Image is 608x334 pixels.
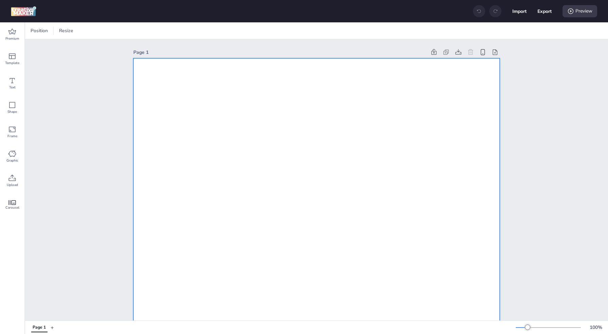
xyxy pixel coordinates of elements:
[7,133,17,139] span: Frame
[9,85,16,90] span: Text
[512,4,527,18] button: Import
[28,321,51,333] div: Tabs
[7,182,18,188] span: Upload
[537,4,552,18] button: Export
[5,205,19,210] span: Carousel
[11,6,36,16] img: logo Creative Maker
[563,5,597,17] div: Preview
[58,27,75,34] span: Resize
[6,158,18,163] span: Graphic
[51,321,54,333] button: +
[29,27,49,34] span: Position
[588,324,604,331] div: 100 %
[5,60,19,66] span: Template
[133,49,426,56] div: Page 1
[7,109,17,114] span: Shape
[5,36,19,41] span: Premium
[33,325,46,331] div: Page 1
